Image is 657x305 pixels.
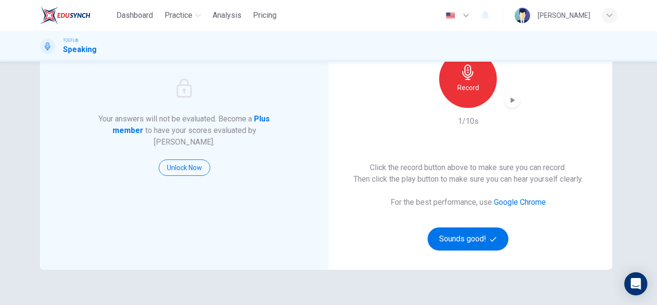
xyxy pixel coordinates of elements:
h6: 1/10s [458,116,479,127]
span: Dashboard [116,10,153,21]
h6: For the best performance, use [391,197,546,208]
button: Practice [161,7,205,24]
img: en [444,12,456,19]
a: Google Chrome [494,198,546,207]
button: Unlock Now [159,159,210,176]
img: Profile picture [515,8,530,23]
div: [PERSON_NAME] [538,10,590,21]
button: Sounds good! [428,227,508,251]
a: EduSynch logo [40,6,113,25]
h6: Click the record button above to make sure you can record. Then click the play button to make sur... [354,162,583,185]
button: Record [439,50,497,108]
img: EduSynch logo [40,6,90,25]
button: Pricing [249,7,280,24]
button: Analysis [209,7,245,24]
h6: Your answers will not be evaluated. Become a to have your scores evaluated by [PERSON_NAME]. [98,113,271,148]
h6: Record [457,82,479,93]
span: Pricing [253,10,277,21]
h1: Speaking [63,44,97,55]
div: Open Intercom Messenger [624,272,647,295]
span: TOEFL® [63,37,78,44]
span: Analysis [213,10,241,21]
span: Practice [164,10,192,21]
button: Dashboard [113,7,157,24]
